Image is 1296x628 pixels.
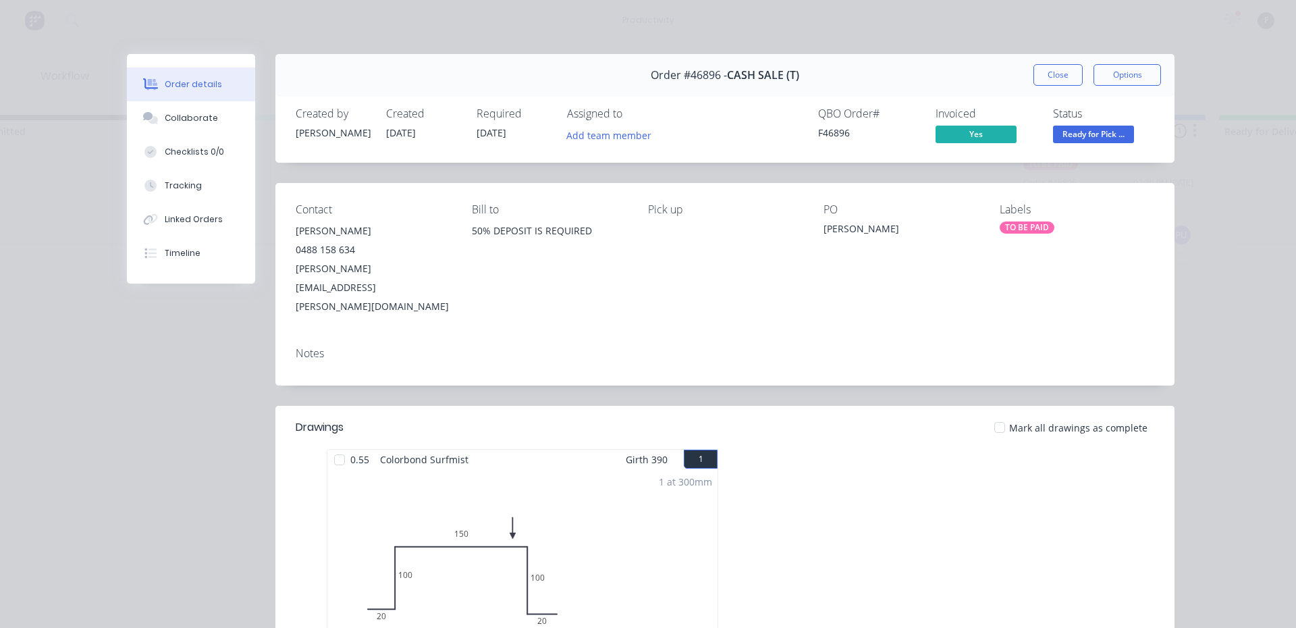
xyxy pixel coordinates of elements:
[477,126,506,139] span: [DATE]
[127,101,255,135] button: Collaborate
[165,112,218,124] div: Collaborate
[296,221,450,240] div: [PERSON_NAME]
[165,213,223,226] div: Linked Orders
[472,221,626,240] div: 50% DEPOSIT IS REQUIRED
[818,126,919,140] div: F46896
[127,135,255,169] button: Checklists 0/0
[296,107,370,120] div: Created by
[345,450,375,469] span: 0.55
[818,107,919,120] div: QBO Order #
[1000,221,1054,234] div: TO BE PAID
[823,221,978,240] div: [PERSON_NAME]
[127,236,255,270] button: Timeline
[936,126,1017,142] span: Yes
[477,107,551,120] div: Required
[659,475,712,489] div: 1 at 300mm
[1000,203,1154,216] div: Labels
[386,126,416,139] span: [DATE]
[386,107,460,120] div: Created
[472,203,626,216] div: Bill to
[165,146,224,158] div: Checklists 0/0
[296,347,1154,360] div: Notes
[165,180,202,192] div: Tracking
[296,221,450,316] div: [PERSON_NAME]0488 158 634[PERSON_NAME][EMAIL_ADDRESS][PERSON_NAME][DOMAIN_NAME]
[296,419,344,436] div: Drawings
[1053,126,1134,146] button: Ready for Pick ...
[1053,107,1154,120] div: Status
[127,169,255,203] button: Tracking
[651,69,727,82] span: Order #46896 -
[648,203,803,216] div: Pick up
[127,68,255,101] button: Order details
[165,247,200,259] div: Timeline
[296,203,450,216] div: Contact
[1009,421,1147,435] span: Mark all drawings as complete
[626,450,668,469] span: Girth 390
[472,221,626,265] div: 50% DEPOSIT IS REQUIRED
[684,450,718,469] button: 1
[296,240,450,259] div: 0488 158 634
[127,203,255,236] button: Linked Orders
[560,126,659,144] button: Add team member
[296,259,450,316] div: [PERSON_NAME][EMAIL_ADDRESS][PERSON_NAME][DOMAIN_NAME]
[1093,64,1161,86] button: Options
[165,78,222,90] div: Order details
[1053,126,1134,142] span: Ready for Pick ...
[296,126,370,140] div: [PERSON_NAME]
[727,69,799,82] span: CASH SALE (T)
[936,107,1037,120] div: Invoiced
[567,107,702,120] div: Assigned to
[567,126,659,144] button: Add team member
[823,203,978,216] div: PO
[1033,64,1083,86] button: Close
[375,450,474,469] span: Colorbond Surfmist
